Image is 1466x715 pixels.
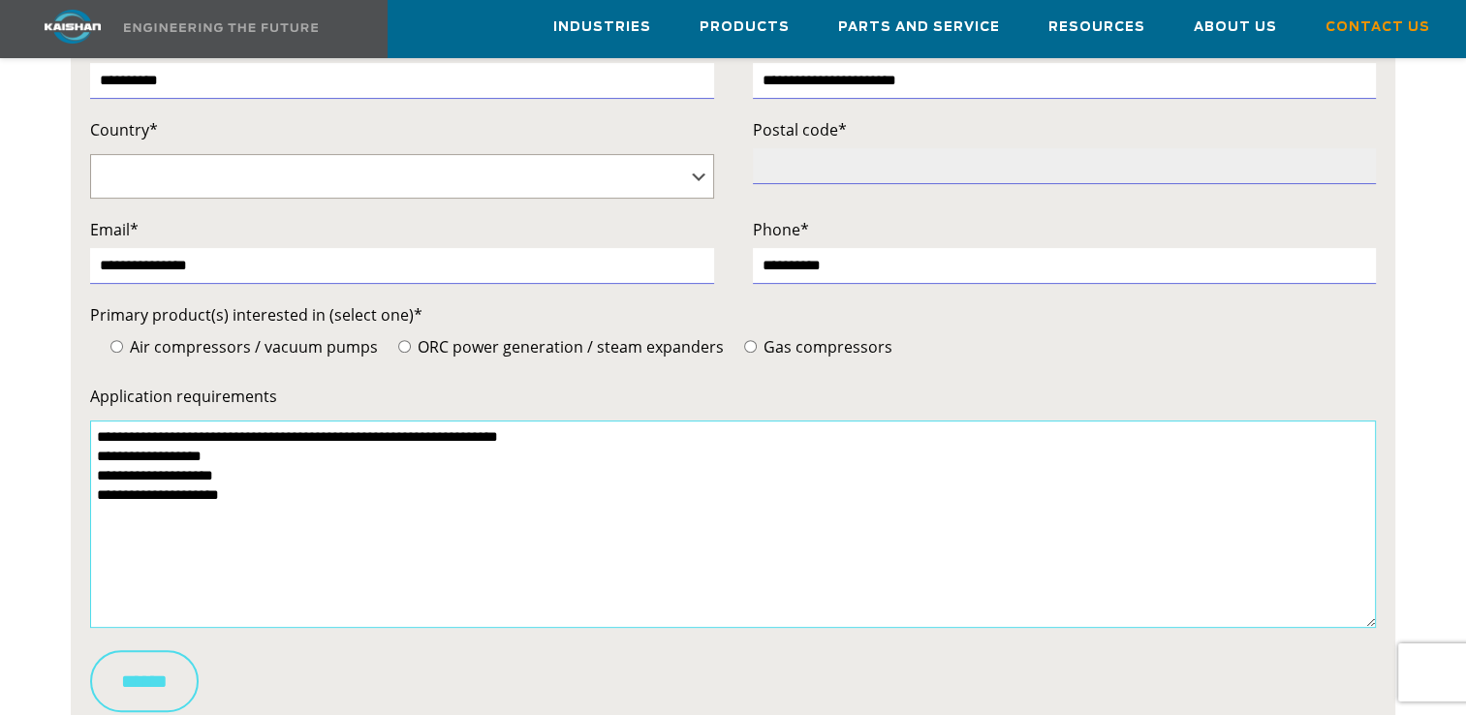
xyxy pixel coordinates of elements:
[1326,1,1430,53] a: Contact Us
[90,116,714,143] label: Country*
[553,16,651,39] span: Industries
[700,1,790,53] a: Products
[1048,16,1145,39] span: Resources
[110,340,123,353] input: Air compressors / vacuum pumps
[414,336,724,357] span: ORC power generation / steam expanders
[700,16,790,39] span: Products
[1194,16,1277,39] span: About Us
[744,340,757,353] input: Gas compressors
[753,116,1377,143] label: Postal code*
[1326,16,1430,39] span: Contact Us
[760,336,892,357] span: Gas compressors
[1048,1,1145,53] a: Resources
[838,1,1000,53] a: Parts and Service
[126,336,378,357] span: Air compressors / vacuum pumps
[838,16,1000,39] span: Parts and Service
[398,340,411,353] input: ORC power generation / steam expanders
[90,383,1377,410] label: Application requirements
[553,1,651,53] a: Industries
[90,216,714,243] label: Email*
[124,23,318,32] img: Engineering the future
[753,216,1377,243] label: Phone*
[1194,1,1277,53] a: About Us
